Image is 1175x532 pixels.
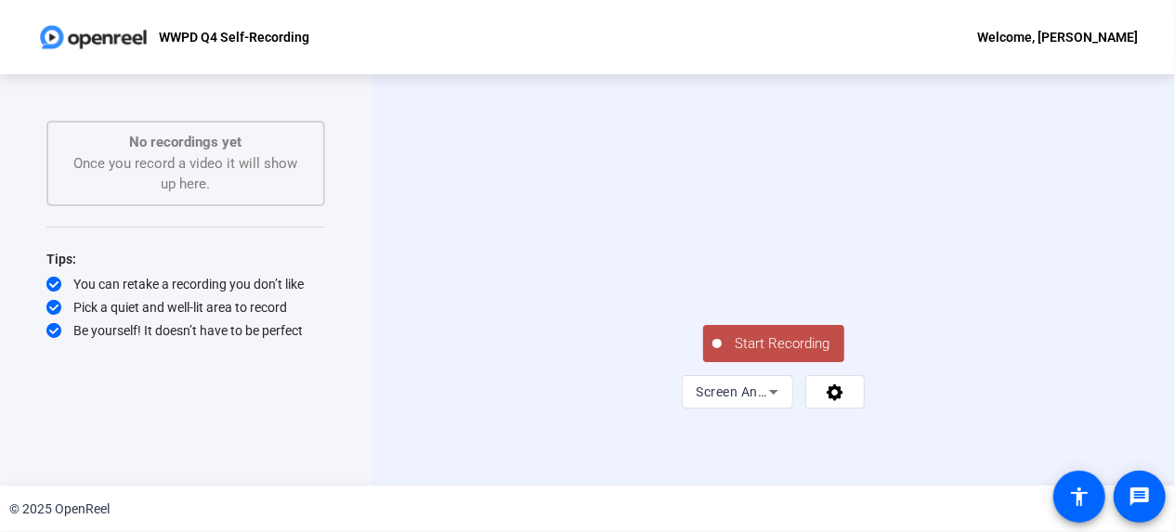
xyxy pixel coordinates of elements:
[977,26,1138,48] div: Welcome, [PERSON_NAME]
[37,19,150,56] img: OpenReel logo
[46,298,325,317] div: Pick a quiet and well-lit area to record
[1129,486,1151,508] mat-icon: message
[46,321,325,340] div: Be yourself! It doesn’t have to be perfect
[722,333,844,355] span: Start Recording
[1068,486,1090,508] mat-icon: accessibility
[67,132,305,195] div: Once you record a video it will show up here.
[697,384,818,399] span: Screen And Camera
[67,132,305,153] p: No recordings yet
[9,500,110,519] div: © 2025 OpenReel
[159,26,309,48] p: WWPD Q4 Self-Recording
[46,248,325,270] div: Tips:
[46,275,325,293] div: You can retake a recording you don’t like
[703,325,844,362] button: Start Recording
